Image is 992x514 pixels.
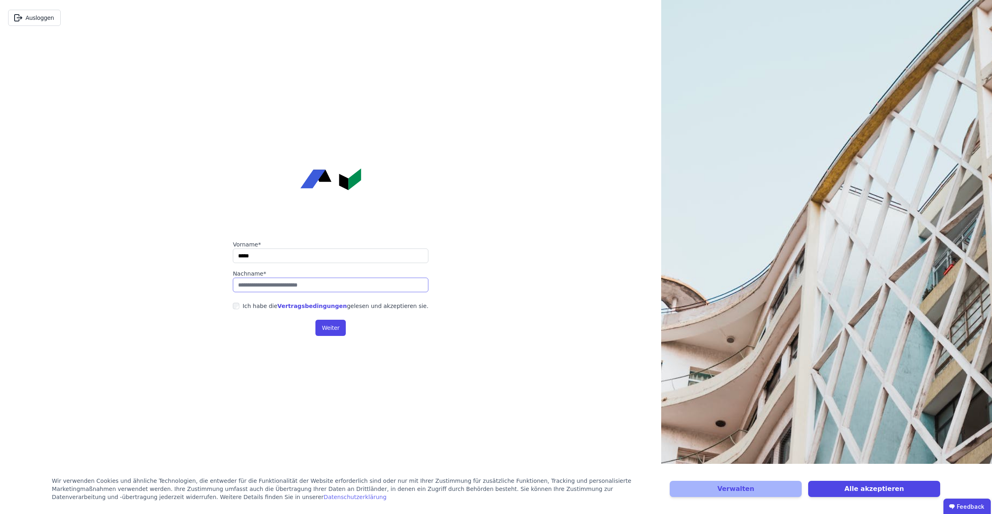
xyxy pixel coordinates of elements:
button: Ausloggen [8,10,61,26]
a: Vertragsbedingungen [277,303,347,309]
button: Weiter [315,320,346,336]
div: Ich habe die gelesen und akzeptieren sie. [243,302,428,310]
label: Nachname* [233,270,428,278]
div: Wir verwenden Cookies und ähnliche Technologien, die entweder für die Funktionalität der Website ... [52,477,660,501]
a: Datenschutzerklärung [324,494,386,500]
label: Vorname* [233,240,428,249]
button: Verwalten [670,481,802,497]
button: Alle akzeptieren [808,481,940,497]
img: Concular [300,168,361,190]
